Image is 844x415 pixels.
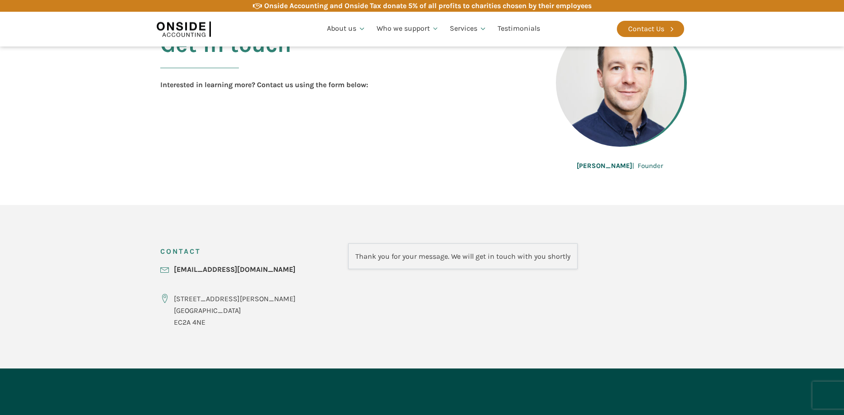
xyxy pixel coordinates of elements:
a: Services [444,14,492,44]
img: Onside Accounting [157,19,211,39]
h3: CONTACT [160,239,201,264]
a: About us [322,14,371,44]
div: [STREET_ADDRESS][PERSON_NAME] [GEOGRAPHIC_DATA] EC2A 4NE [174,293,296,328]
h2: Get in touch [160,32,291,79]
a: Who we support [371,14,445,44]
a: [EMAIL_ADDRESS][DOMAIN_NAME] [174,264,295,275]
div: | Founder [577,160,663,171]
div: Interested in learning more? Contact us using the form below: [160,79,368,91]
a: Contact Us [617,21,684,37]
div: Contact Us [628,23,664,35]
b: [PERSON_NAME] [577,162,632,170]
a: Testimonials [492,14,546,44]
div: Thank you for your message. We will get in touch with you shortly [348,243,578,270]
